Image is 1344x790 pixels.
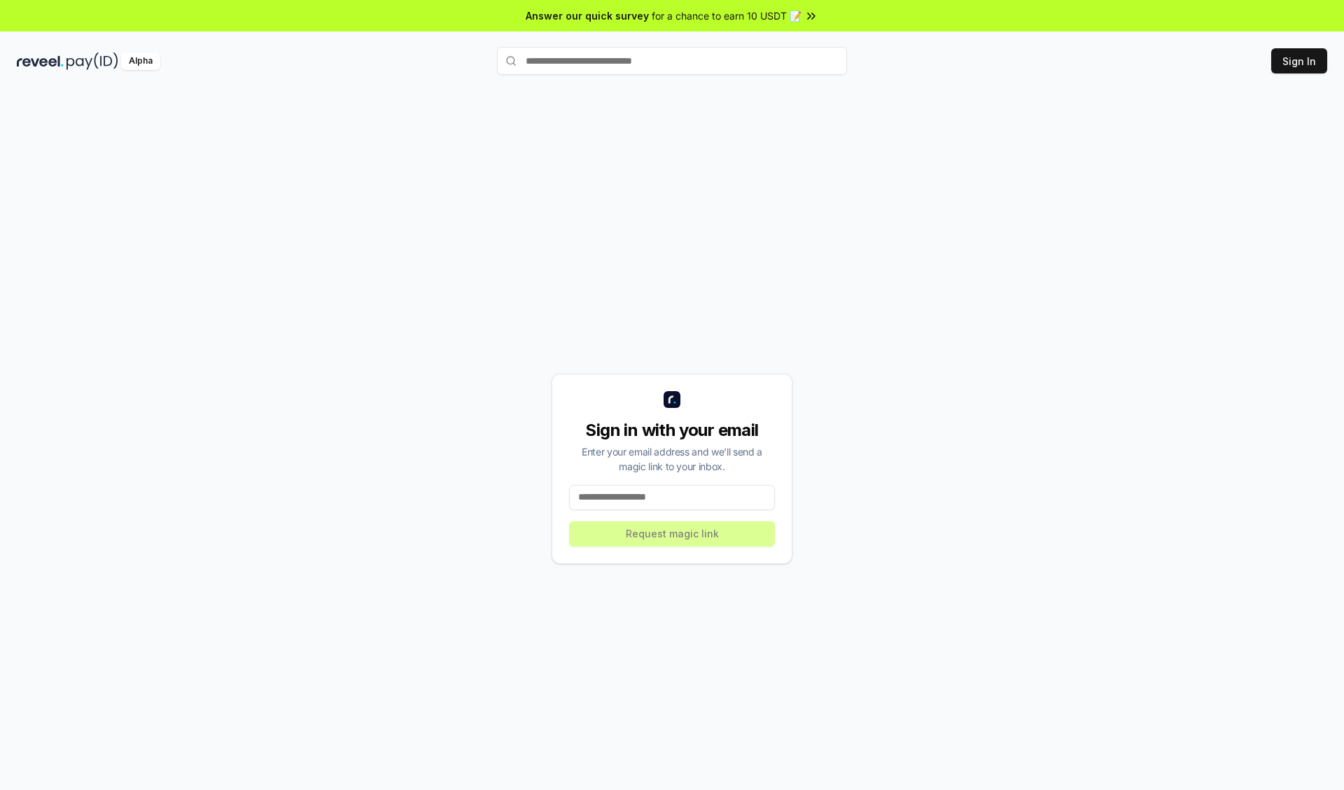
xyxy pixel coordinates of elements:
img: reveel_dark [17,52,64,70]
div: Sign in with your email [569,419,775,442]
div: Enter your email address and we’ll send a magic link to your inbox. [569,444,775,474]
span: for a chance to earn 10 USDT 📝 [652,8,801,23]
img: logo_small [664,391,680,408]
div: Alpha [121,52,160,70]
img: pay_id [66,52,118,70]
button: Sign In [1271,48,1327,73]
span: Answer our quick survey [526,8,649,23]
